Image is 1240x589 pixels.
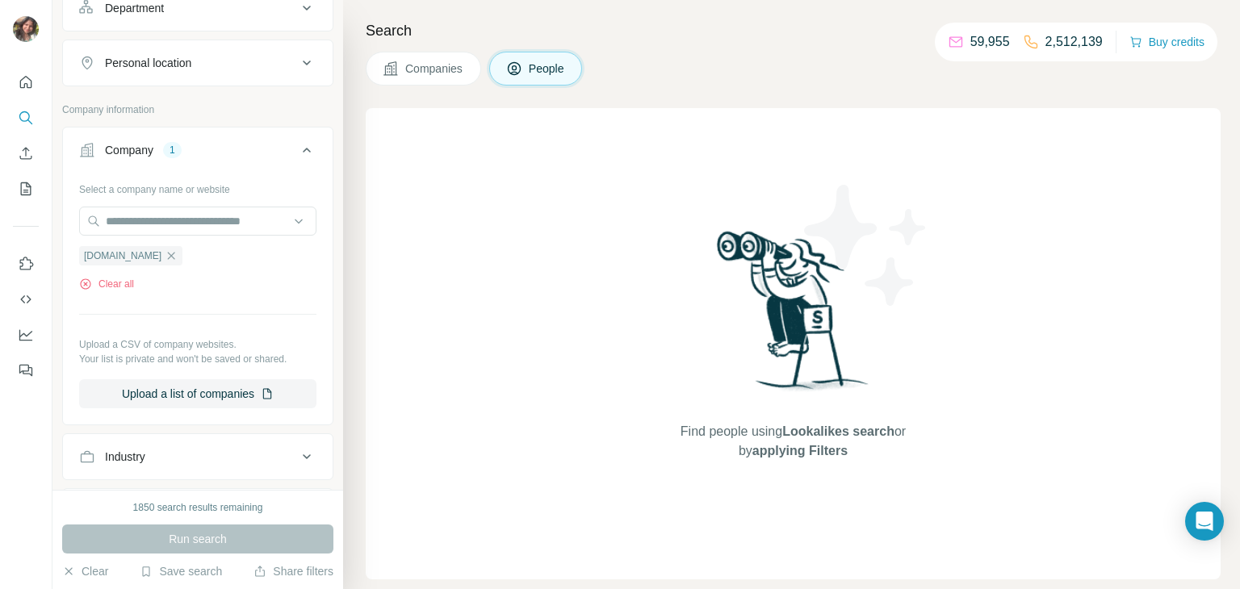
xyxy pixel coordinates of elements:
p: 59,955 [970,32,1010,52]
div: Company [105,142,153,158]
span: Lookalikes search [782,424,894,438]
div: Select a company name or website [79,176,316,197]
button: Save search [140,563,222,579]
span: Companies [405,61,464,77]
button: Dashboard [13,320,39,349]
button: Clear all [79,277,134,291]
button: Search [13,103,39,132]
img: Surfe Illustration - Stars [794,173,939,318]
button: My lists [13,174,39,203]
span: People [529,61,566,77]
span: [DOMAIN_NAME] [84,249,161,263]
button: Use Surfe API [13,285,39,314]
button: Quick start [13,68,39,97]
span: applying Filters [752,444,848,457]
button: Share filters [253,563,333,579]
p: 2,512,139 [1045,32,1103,52]
button: Industry [63,437,333,476]
img: Surfe Illustration - Woman searching with binoculars [710,227,878,407]
button: Feedback [13,356,39,385]
div: 1 [163,143,182,157]
h4: Search [366,19,1221,42]
div: Open Intercom Messenger [1185,502,1224,541]
button: Enrich CSV [13,139,39,168]
button: Personal location [63,44,333,82]
p: Company information [62,102,333,117]
button: Upload a list of companies [79,379,316,408]
div: 1850 search results remaining [133,500,263,515]
p: Upload a CSV of company websites. [79,337,316,352]
button: Use Surfe on LinkedIn [13,249,39,278]
div: Personal location [105,55,191,71]
p: Your list is private and won't be saved or shared. [79,352,316,366]
button: Company1 [63,131,333,176]
span: Find people using or by [664,422,922,461]
button: Buy credits [1129,31,1204,53]
button: Clear [62,563,108,579]
div: Industry [105,449,145,465]
img: Avatar [13,16,39,42]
